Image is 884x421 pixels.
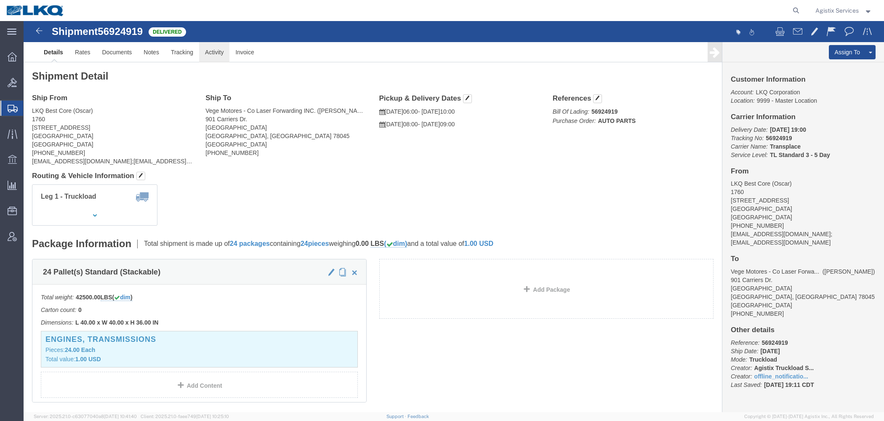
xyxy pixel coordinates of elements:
[407,414,429,419] a: Feedback
[196,414,229,419] span: [DATE] 10:25:10
[104,414,137,419] span: [DATE] 10:41:40
[815,6,859,15] span: Agistix Services
[141,414,229,419] span: Client: 2025.21.0-faee749
[744,413,874,420] span: Copyright © [DATE]-[DATE] Agistix Inc., All Rights Reserved
[815,5,873,16] button: Agistix Services
[6,4,65,17] img: logo
[24,21,884,412] iframe: FS Legacy Container
[34,414,137,419] span: Server: 2025.21.0-c63077040a8
[386,414,407,419] a: Support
